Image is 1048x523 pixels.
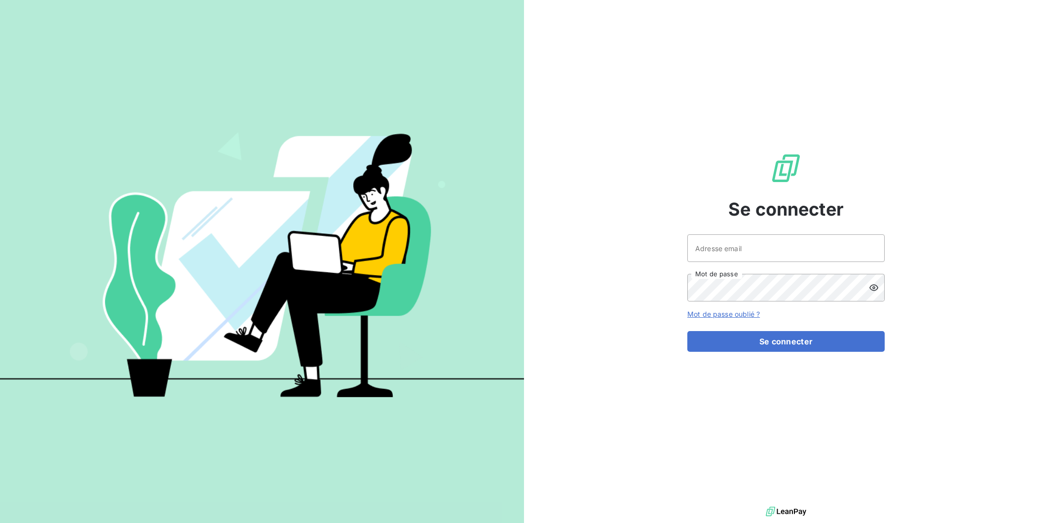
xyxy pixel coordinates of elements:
[770,152,802,184] img: Logo LeanPay
[766,504,806,519] img: logo
[687,310,760,318] a: Mot de passe oublié ?
[687,234,885,262] input: placeholder
[728,196,844,223] span: Se connecter
[687,331,885,352] button: Se connecter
